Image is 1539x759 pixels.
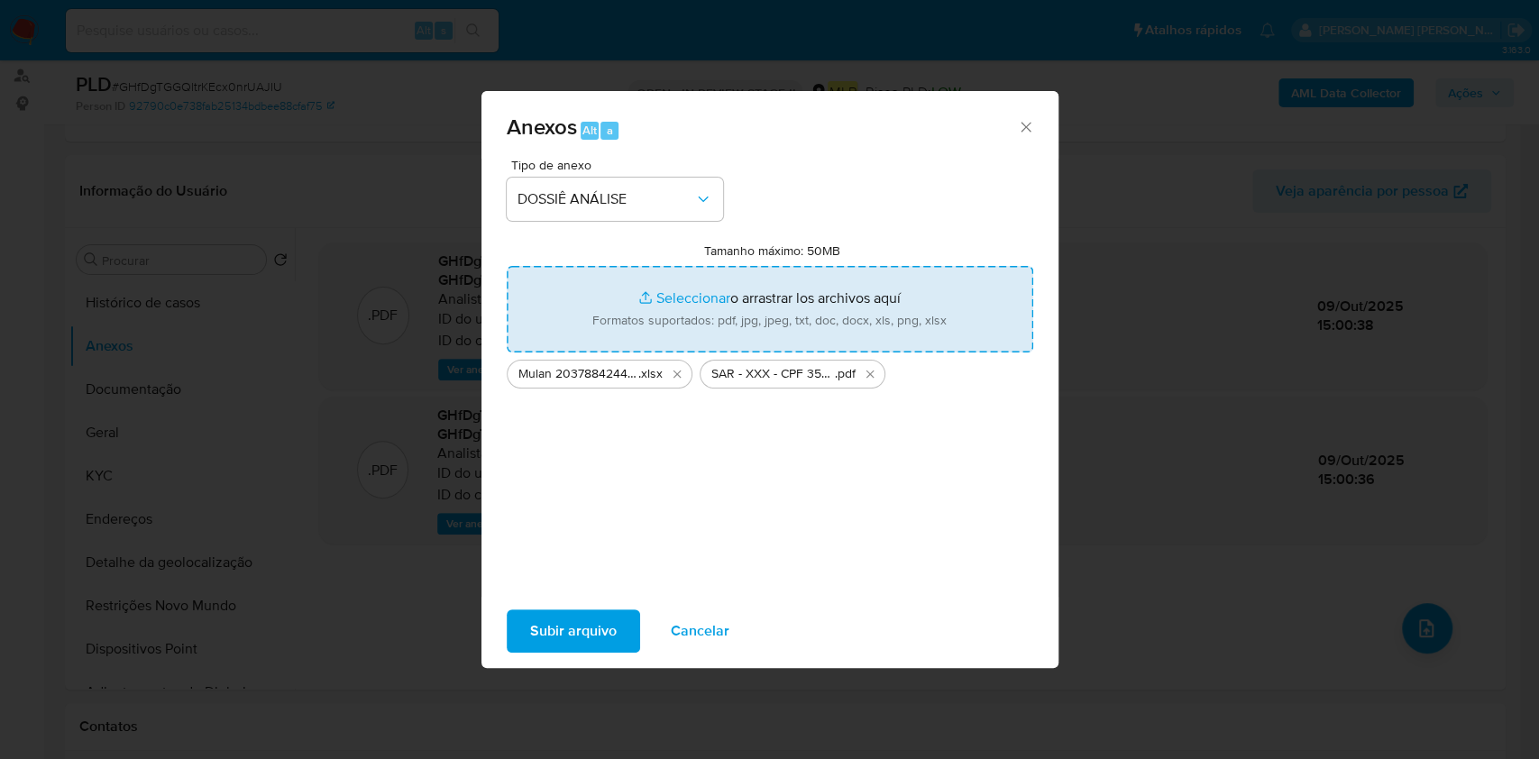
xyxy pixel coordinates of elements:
[835,365,856,383] span: .pdf
[507,609,640,653] button: Subir arquivo
[638,365,663,383] span: .xlsx
[711,365,835,383] span: SAR - XXX - CPF 35919638877 - [PERSON_NAME]
[647,609,753,653] button: Cancelar
[507,111,577,142] span: Anexos
[507,352,1033,389] ul: Archivos seleccionados
[859,363,881,385] button: Eliminar SAR - XXX - CPF 35919638877 - HELIO PEREIRA DA SILVA.pdf
[530,611,617,651] span: Subir arquivo
[607,122,613,139] span: a
[507,178,723,221] button: DOSSIÊ ANÁLISE
[582,122,597,139] span: Alt
[518,190,694,208] span: DOSSIÊ ANÁLISE
[1017,118,1033,134] button: Cerrar
[511,159,728,171] span: Tipo de anexo
[704,242,840,259] label: Tamanho máximo: 50MB
[666,363,688,385] button: Eliminar Mulan 2037884244_2025_10_09_08_38_23.xlsx
[671,611,729,651] span: Cancelar
[518,365,638,383] span: Mulan 2037884244_2025_10_09_08_38_23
